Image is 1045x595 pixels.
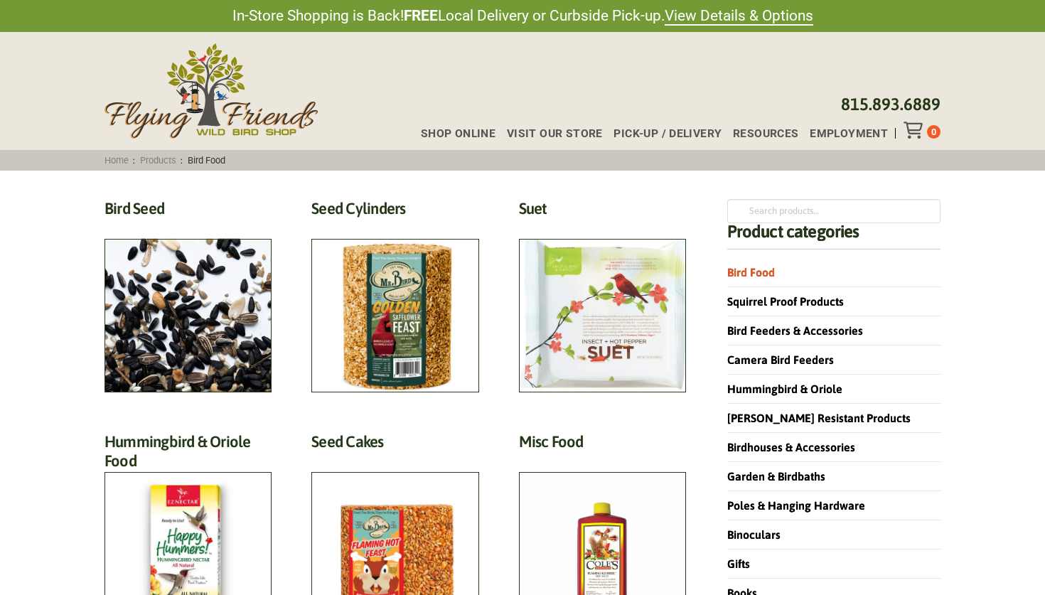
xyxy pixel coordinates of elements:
a: 815.893.6889 [841,95,940,114]
span: Bird Food [183,155,230,166]
input: Search products… [727,199,940,223]
h2: Suet [519,199,686,225]
span: Employment [810,128,888,139]
a: Squirrel Proof Products [727,295,844,308]
img: Flying Friends Wild Bird Shop Logo [104,43,318,139]
span: Shop Online [421,128,495,139]
span: Visit Our Store [507,128,603,139]
span: Resources [733,128,799,139]
a: Birdhouses & Accessories [727,441,855,454]
a: Bird Food [727,266,775,279]
a: Pick-up / Delivery [602,128,722,139]
a: Camera Bird Feeders [727,353,834,366]
span: : : [100,155,230,166]
a: Visit product category Seed Cylinders [311,199,478,393]
a: Home [100,155,134,166]
a: [PERSON_NAME] Resistant Products [727,412,911,424]
a: Shop Online [409,128,495,139]
h2: Seed Cakes [311,432,478,459]
span: In-Store Shopping is Back! Local Delivery or Curbside Pick-up. [232,6,813,26]
a: Hummingbird & Oriole [727,382,842,395]
strong: FREE [404,7,438,24]
a: View Details & Options [665,7,813,26]
a: Bird Feeders & Accessories [727,324,863,337]
span: Pick-up / Delivery [613,128,722,139]
a: Poles & Hanging Hardware [727,499,865,512]
h4: Product categories [727,223,940,250]
a: Visit Our Store [495,128,603,139]
h2: Hummingbird & Oriole Food [104,432,272,478]
a: Garden & Birdbaths [727,470,825,483]
span: 0 [931,127,936,137]
div: Toggle Off Canvas Content [904,122,927,139]
h2: Seed Cylinders [311,199,478,225]
h2: Misc Food [519,432,686,459]
a: Gifts [727,557,750,570]
a: Resources [722,128,798,139]
a: Employment [798,128,888,139]
a: Visit product category Bird Seed [104,199,272,393]
a: Binoculars [727,528,781,541]
a: Visit product category Suet [519,199,686,393]
a: Products [135,155,181,166]
h2: Bird Seed [104,199,272,225]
